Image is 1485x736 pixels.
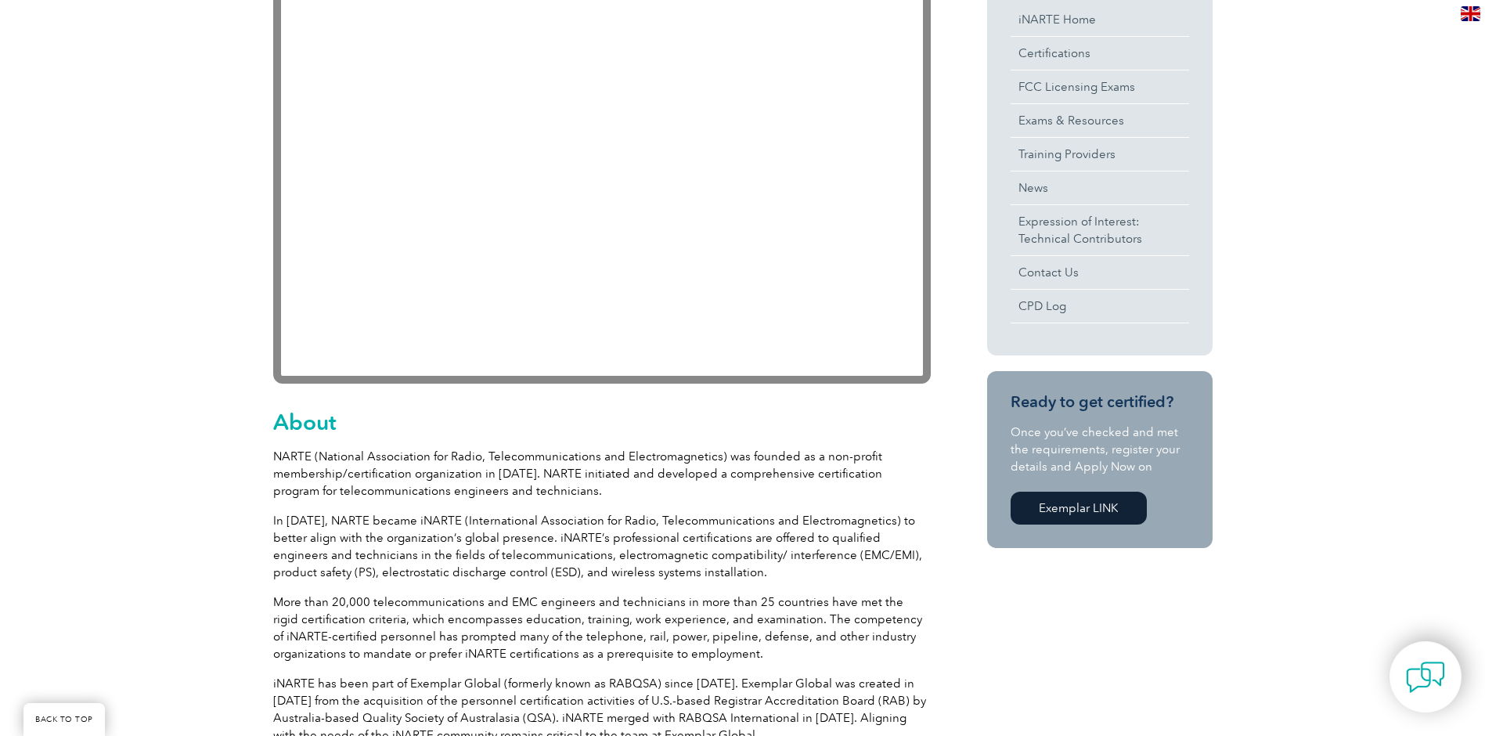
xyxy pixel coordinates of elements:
a: News [1011,171,1189,204]
a: Exams & Resources [1011,104,1189,137]
img: contact-chat.png [1406,658,1445,697]
p: In [DATE], NARTE became iNARTE (International Association for Radio, Telecommunications and Elect... [273,512,931,581]
p: NARTE (National Association for Radio, Telecommunications and Electromagnetics) was founded as a ... [273,448,931,500]
p: Once you’ve checked and met the requirements, register your details and Apply Now on [1011,424,1189,475]
a: Training Providers [1011,138,1189,171]
a: FCC Licensing Exams [1011,70,1189,103]
p: More than 20,000 telecommunications and EMC engineers and technicians in more than 25 countries h... [273,593,931,662]
a: iNARTE Home [1011,3,1189,36]
a: CPD Log [1011,290,1189,323]
a: Exemplar LINK [1011,492,1147,525]
a: Contact Us [1011,256,1189,289]
a: Expression of Interest:Technical Contributors [1011,205,1189,255]
h2: About [273,409,931,435]
h3: Ready to get certified? [1011,392,1189,412]
img: en [1461,6,1480,21]
a: Certifications [1011,37,1189,70]
a: BACK TO TOP [23,703,105,736]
